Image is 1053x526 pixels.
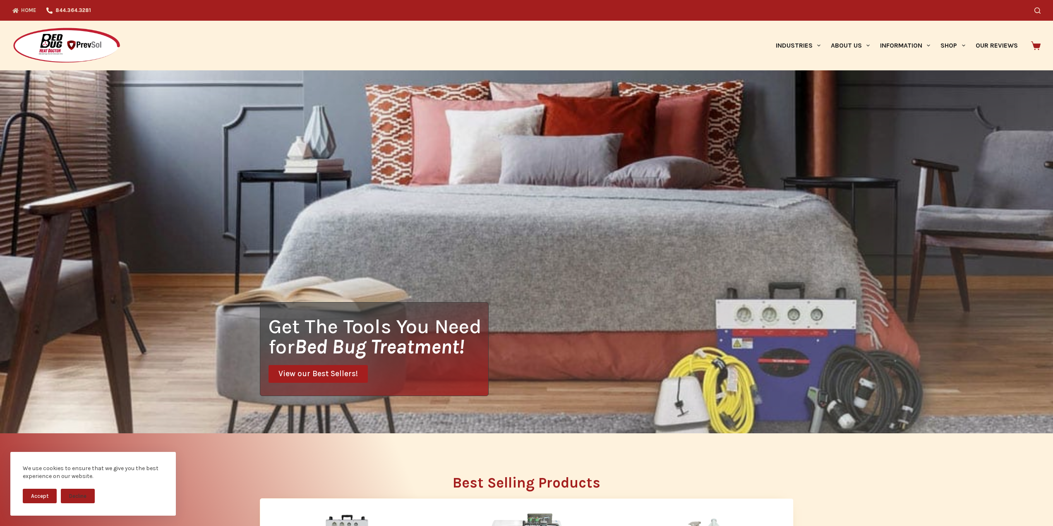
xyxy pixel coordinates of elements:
i: Bed Bug Treatment! [295,335,464,358]
button: Search [1034,7,1041,14]
nav: Primary [770,21,1023,70]
img: Prevsol/Bed Bug Heat Doctor [12,27,121,64]
h2: Best Selling Products [260,476,794,490]
a: About Us [825,21,875,70]
span: View our Best Sellers! [278,370,358,378]
div: We use cookies to ensure that we give you the best experience on our website. [23,464,163,480]
button: Decline [61,489,95,503]
a: View our Best Sellers! [269,365,368,383]
a: Shop [935,21,970,70]
button: Open LiveChat chat widget [7,3,31,28]
a: Information [875,21,935,70]
h1: Get The Tools You Need for [269,316,488,357]
a: Industries [770,21,825,70]
a: Our Reviews [970,21,1023,70]
button: Accept [23,489,57,503]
